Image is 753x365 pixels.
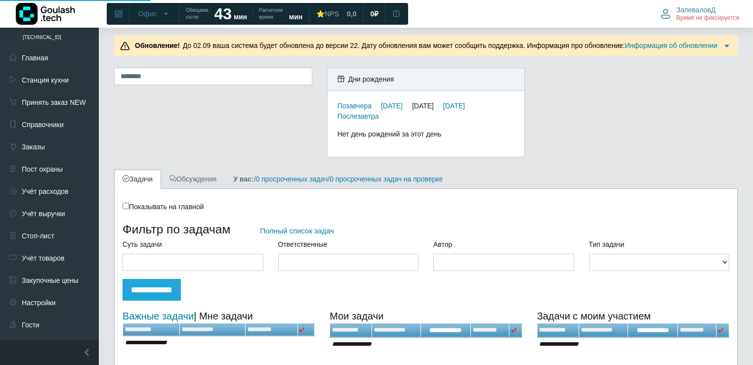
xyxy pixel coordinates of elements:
img: Подробнее [722,41,732,51]
span: Обещаем гостю [186,7,208,21]
div: Показывать на главной [123,202,729,212]
a: Позавчера [337,102,372,110]
h3: Фильтр по задачам [123,222,729,236]
div: ⭐ [316,9,339,18]
button: ЗапеваловД Время не фиксируется [655,3,745,24]
div: Дни рождения [328,68,525,91]
div: / / [226,174,450,184]
strong: 43 [214,5,232,23]
a: Важные задачи [123,311,194,321]
a: Обсуждения [161,170,225,189]
span: До 02.09 ваша система будет обновлена до версии 22. Дату обновления вам может сообщить поддержка.... [132,42,717,60]
span: 0,0 [347,9,356,18]
label: Суть задачи [123,239,162,250]
a: Послезавтра [337,112,379,120]
a: ⭐NPS 0,0 [310,5,362,23]
span: Офис [138,9,157,18]
span: ЗапеваловД [676,5,716,14]
a: 0 просроченных задач [256,175,328,183]
span: мин [289,13,302,21]
span: 0 [370,9,374,18]
span: NPS [325,10,339,18]
a: [DATE] [443,102,465,110]
b: У вас: [233,175,253,183]
div: Нет день рождений за этот день [337,129,515,139]
button: Офис [132,6,176,22]
a: 0 просроченных задач на проверке [330,175,443,183]
span: мин [234,13,247,21]
div: [DATE] [412,102,441,110]
div: | Мне задачи [123,309,315,323]
a: 0 ₽ [364,5,384,23]
span: ₽ [374,9,378,18]
img: Предупреждение [120,41,130,51]
b: Обновление! [135,42,180,49]
div: Задачи с моим участием [537,309,729,323]
div: Мои задачи [330,309,522,323]
a: Задачи [114,170,161,189]
a: Полный список задач [260,227,334,235]
label: Тип задачи [589,239,625,250]
span: Расчетное время [259,7,283,21]
label: Автор [433,239,452,250]
span: Время не фиксируется [676,14,739,22]
img: Логотип компании Goulash.tech [16,3,75,25]
label: Ответственные [278,239,328,250]
a: Обещаем гостю 43 мин Расчетное время мин [180,5,308,23]
a: [DATE] [381,102,403,110]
